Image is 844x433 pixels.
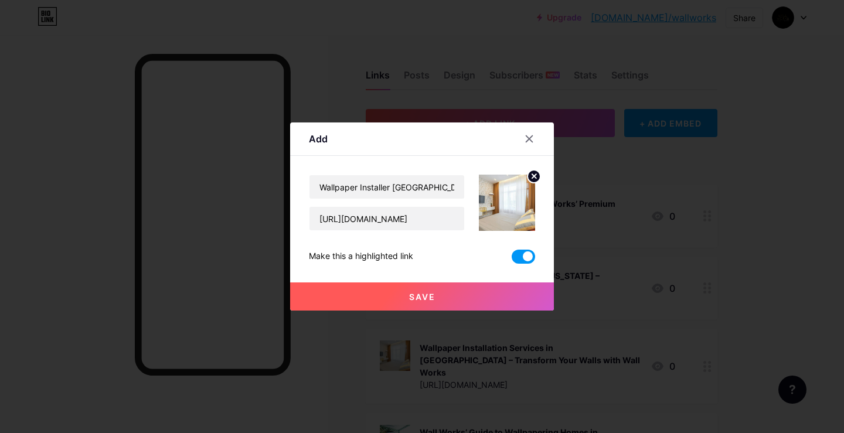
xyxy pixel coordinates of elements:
button: Save [290,282,554,311]
input: Title [309,175,464,199]
div: Add [309,132,328,146]
span: Save [409,292,435,302]
div: Make this a highlighted link [309,250,413,264]
img: link_thumbnail [479,175,535,231]
input: URL [309,207,464,230]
